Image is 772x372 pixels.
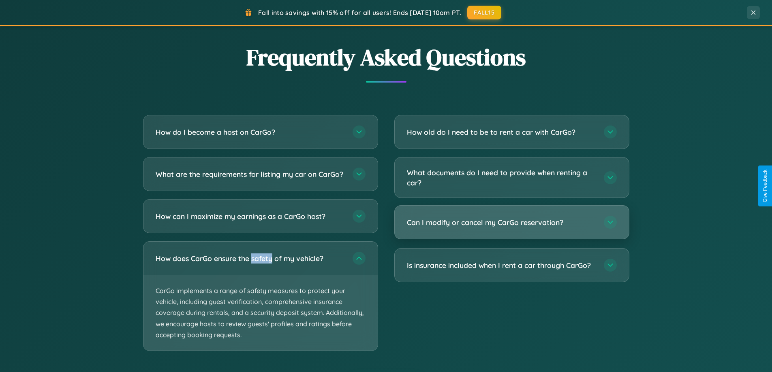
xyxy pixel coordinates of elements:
span: Fall into savings with 15% off for all users! Ends [DATE] 10am PT. [258,9,461,17]
h3: How can I maximize my earnings as a CarGo host? [156,211,344,221]
h3: How old do I need to be to rent a car with CarGo? [407,127,596,137]
button: FALL15 [467,6,501,19]
h3: Can I modify or cancel my CarGo reservation? [407,217,596,227]
h3: How do I become a host on CarGo? [156,127,344,137]
h2: Frequently Asked Questions [143,42,629,73]
h3: Is insurance included when I rent a car through CarGo? [407,260,596,270]
h3: How does CarGo ensure the safety of my vehicle? [156,253,344,264]
p: CarGo implements a range of safety measures to protect your vehicle, including guest verification... [143,275,378,351]
h3: What are the requirements for listing my car on CarGo? [156,169,344,179]
div: Give Feedback [762,170,768,202]
h3: What documents do I need to provide when renting a car? [407,168,596,187]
